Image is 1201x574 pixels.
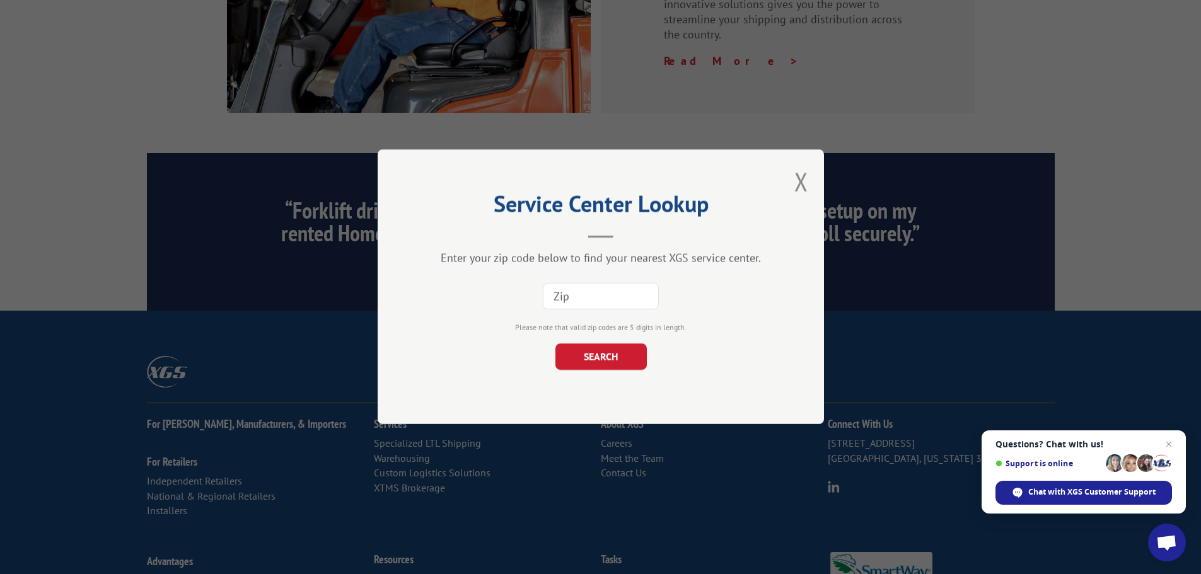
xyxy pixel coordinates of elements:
span: Close chat [1161,437,1176,452]
button: Close modal [794,165,808,198]
div: Please note that valid zip codes are 5 digits in length. [441,323,761,334]
button: SEARCH [555,344,646,370]
h2: Service Center Lookup [441,195,761,219]
div: Open chat [1148,524,1186,561]
div: Enter your zip code below to find your nearest XGS service center. [441,251,761,266]
span: Questions? Chat with us! [995,439,1172,449]
span: Support is online [995,459,1101,468]
span: Chat with XGS Customer Support [1028,486,1156,498]
div: Chat with XGS Customer Support [995,481,1172,505]
input: Zip [543,284,659,310]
